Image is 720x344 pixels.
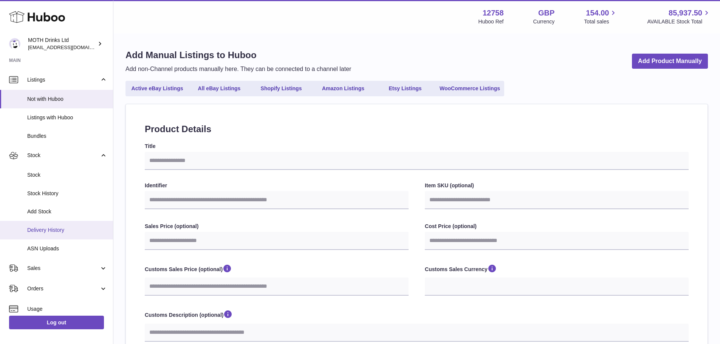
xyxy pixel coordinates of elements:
span: AVAILABLE Stock Total [647,18,711,25]
span: Usage [27,305,107,313]
div: MOTH Drinks Ltd [28,37,96,51]
label: Customs Description (optional) [145,309,689,321]
img: orders@mothdrinks.com [9,38,20,49]
label: Customs Sales Currency [425,264,689,276]
label: Customs Sales Price (optional) [145,264,409,276]
span: Listings with Huboo [27,114,107,121]
label: Cost Price (optional) [425,223,689,230]
span: [EMAIL_ADDRESS][DOMAIN_NAME] [28,44,111,50]
span: Total sales [584,18,618,25]
span: Not with Huboo [27,96,107,103]
span: Orders [27,285,99,292]
a: Etsy Listings [375,82,435,95]
span: Stock History [27,190,107,197]
label: Item SKU (optional) [425,182,689,189]
div: Huboo Ref [478,18,504,25]
span: Listings [27,76,99,83]
label: Title [145,143,689,150]
a: 85,937.50 AVAILABLE Stock Total [647,8,711,25]
p: Add non-Channel products manually here. They can be connected to a channel later [125,65,351,73]
a: Add Product Manually [632,54,708,69]
div: Currency [533,18,555,25]
h2: Product Details [145,123,689,135]
a: 154.00 Total sales [584,8,618,25]
a: Amazon Listings [313,82,373,95]
span: Sales [27,265,99,272]
a: Active eBay Listings [127,82,187,95]
h1: Add Manual Listings to Huboo [125,49,351,61]
span: Bundles [27,133,107,140]
span: 85,937.50 [669,8,702,18]
a: WooCommerce Listings [437,82,503,95]
label: Identifier [145,182,409,189]
span: ASN Uploads [27,245,107,252]
span: Add Stock [27,208,107,215]
span: Stock [27,171,107,179]
span: 154.00 [586,8,609,18]
a: Shopify Listings [251,82,311,95]
a: All eBay Listings [189,82,249,95]
span: Stock [27,152,99,159]
strong: GBP [538,8,554,18]
strong: 12758 [483,8,504,18]
a: Log out [9,316,104,329]
span: Delivery History [27,227,107,234]
label: Sales Price (optional) [145,223,409,230]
